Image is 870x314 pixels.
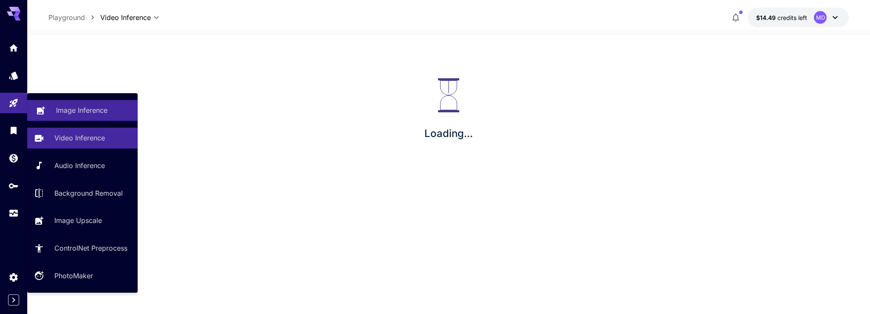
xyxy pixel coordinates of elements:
div: Wallet [8,153,19,163]
p: Loading... [424,126,473,141]
a: Background Removal [27,183,138,203]
a: Image Upscale [27,210,138,231]
div: Settings [8,272,19,283]
p: PhotoMaker [54,271,93,281]
a: PhotoMaker [27,265,138,286]
div: Playground [8,98,19,108]
span: credits left [777,14,807,21]
span: $14.49 [756,14,777,21]
p: Audio Inference [54,160,105,171]
span: Video Inference [100,12,151,23]
p: Image Upscale [54,215,102,226]
div: Models [8,70,19,81]
div: $14.48906 [756,13,807,22]
a: Video Inference [27,128,138,148]
div: MD [814,11,827,24]
nav: breadcrumb [48,12,100,23]
p: Video Inference [54,133,105,143]
a: Audio Inference [27,155,138,176]
p: Playground [48,12,85,23]
a: ControlNet Preprocess [27,238,138,259]
div: Home [8,43,19,53]
div: API Keys [8,180,19,191]
div: Library [8,125,19,136]
p: Image Inference [56,105,107,115]
button: $14.48906 [748,8,849,27]
p: ControlNet Preprocess [54,243,127,253]
div: Usage [8,208,19,219]
button: Expand sidebar [8,294,19,305]
a: Image Inference [27,100,138,121]
p: Background Removal [54,188,123,198]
